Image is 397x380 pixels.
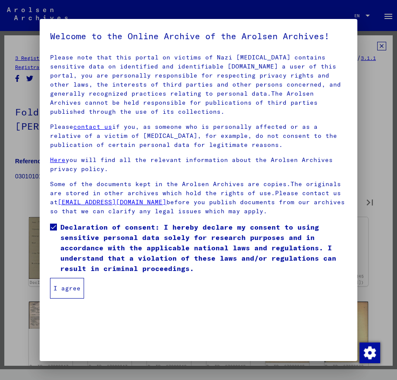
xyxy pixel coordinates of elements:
p: you will find all the relevant information about the Arolsen Archives privacy policy. [50,156,347,174]
p: Please if you, as someone who is personally affected or as a relative of a victim of [MEDICAL_DAT... [50,122,347,150]
a: contact us [73,123,112,131]
p: Please note that this portal on victims of Nazi [MEDICAL_DATA] contains sensitive data on identif... [50,53,347,116]
p: Some of the documents kept in the Arolsen Archives are copies.The originals are stored in other a... [50,180,347,216]
a: [EMAIL_ADDRESS][DOMAIN_NAME] [58,198,166,206]
div: Change consent [359,342,380,363]
span: Declaration of consent: I hereby declare my consent to using sensitive personal data solely for r... [60,222,347,274]
h5: Welcome to the Online Archive of the Arolsen Archives! [50,29,347,43]
a: Here [50,156,66,164]
button: I agree [50,278,84,299]
img: Change consent [359,343,380,363]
